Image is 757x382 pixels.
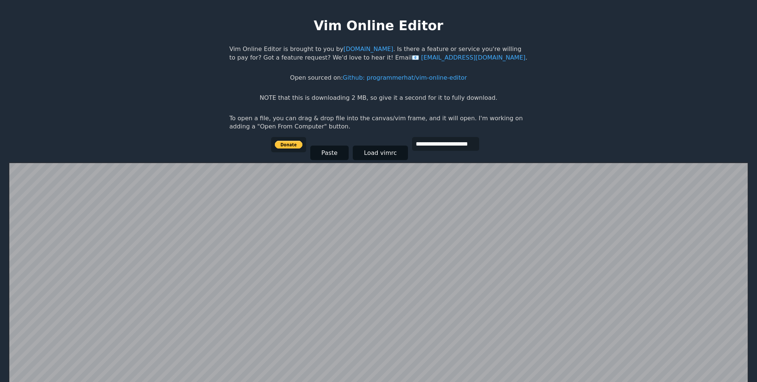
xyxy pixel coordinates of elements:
p: To open a file, you can drag & drop file into the canvas/vim frame, and it will open. I'm working... [229,114,528,131]
p: Open sourced on: [290,74,467,82]
h1: Vim Online Editor [314,16,443,35]
button: Paste [310,146,349,160]
p: Vim Online Editor is brought to you by . Is there a feature or service you're willing to pay for?... [229,45,528,62]
p: NOTE that this is downloading 2 MB, so give it a second for it to fully download. [260,94,497,102]
a: Github: programmerhat/vim-online-editor [343,74,467,81]
a: [EMAIL_ADDRESS][DOMAIN_NAME] [412,54,525,61]
a: [DOMAIN_NAME] [343,45,393,52]
button: Load vimrc [353,146,408,160]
